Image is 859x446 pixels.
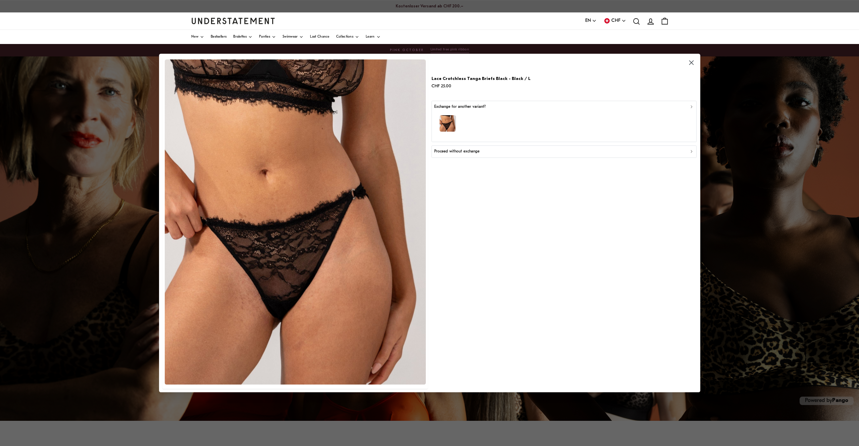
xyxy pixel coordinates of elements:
span: Last Chance [310,35,329,39]
span: Bestsellers [211,35,226,39]
span: Panties [259,35,270,39]
span: Learn [366,35,375,39]
a: Collections [336,30,359,44]
span: EN [585,17,591,25]
p: Exchange for another variant? [434,103,486,110]
a: Panties [259,30,276,44]
a: Last Chance [310,30,329,44]
a: Bestsellers [211,30,226,44]
span: Swimwear [283,35,298,39]
button: EN [585,17,597,25]
span: CHF [611,17,620,25]
span: Bralettes [233,35,247,39]
p: CHF 25.00 [431,83,530,90]
button: Exchange for another variant? [431,101,697,142]
p: Lace Crotchless Tanga Briefs Black - Black / L [431,75,530,82]
a: Understatement Homepage [191,18,275,24]
button: Proceed without exchange [431,145,697,158]
a: Swimwear [283,30,303,44]
img: BLLA-BRF-005_retouched.jpg [164,59,425,385]
button: CHF [603,17,626,25]
a: New [191,30,204,44]
a: Bralettes [233,30,252,44]
span: New [191,35,198,39]
img: BLLA-BRF-005_retouched.jpg [440,115,456,132]
span: Collections [336,35,353,39]
a: Learn [366,30,381,44]
p: Proceed without exchange [434,148,479,155]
